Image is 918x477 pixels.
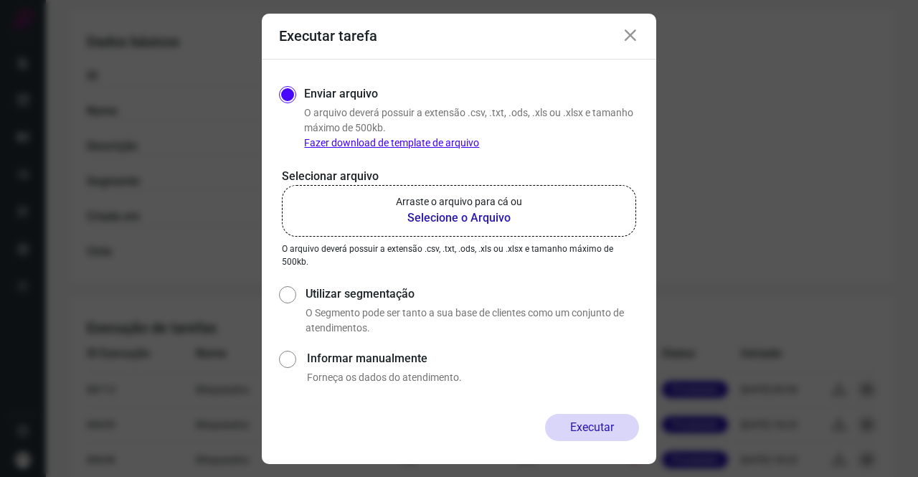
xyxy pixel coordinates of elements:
[545,414,639,441] button: Executar
[306,306,639,336] p: O Segmento pode ser tanto a sua base de clientes como um conjunto de atendimentos.
[306,285,639,303] label: Utilizar segmentação
[307,350,639,367] label: Informar manualmente
[282,168,636,185] p: Selecionar arquivo
[304,105,639,151] p: O arquivo deverá possuir a extensão .csv, .txt, .ods, .xls ou .xlsx e tamanho máximo de 500kb.
[279,27,377,44] h3: Executar tarefa
[304,137,479,148] a: Fazer download de template de arquivo
[396,209,522,227] b: Selecione o Arquivo
[282,242,636,268] p: O arquivo deverá possuir a extensão .csv, .txt, .ods, .xls ou .xlsx e tamanho máximo de 500kb.
[396,194,522,209] p: Arraste o arquivo para cá ou
[307,370,639,385] p: Forneça os dados do atendimento.
[304,85,378,103] label: Enviar arquivo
